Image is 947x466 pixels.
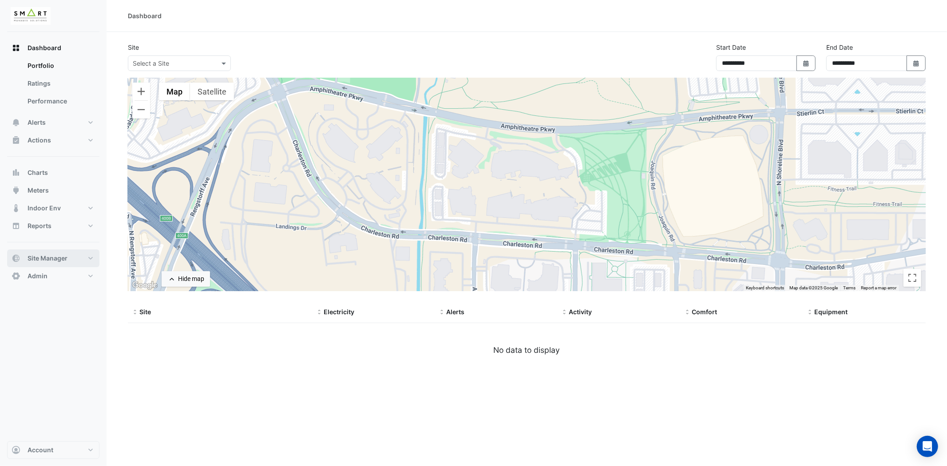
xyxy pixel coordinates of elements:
[20,57,99,75] a: Portfolio
[11,7,51,25] img: Company Logo
[802,59,810,67] fa-icon: Select Date
[815,308,848,316] span: Equipment
[28,446,53,454] span: Account
[7,57,99,114] div: Dashboard
[139,308,151,316] span: Site
[569,308,592,316] span: Activity
[20,75,99,92] a: Ratings
[12,204,20,213] app-icon: Indoor Env
[7,267,99,285] button: Admin
[130,280,159,291] img: Google
[7,441,99,459] button: Account
[190,83,234,100] button: Show satellite imagery
[162,271,210,287] button: Hide map
[826,43,853,52] label: End Date
[12,254,20,263] app-icon: Site Manager
[128,43,139,52] label: Site
[132,101,150,118] button: Zoom out
[12,168,20,177] app-icon: Charts
[917,436,938,457] div: Open Intercom Messenger
[28,254,67,263] span: Site Manager
[7,182,99,199] button: Meters
[716,43,746,52] label: Start Date
[159,83,190,100] button: Show street map
[7,114,99,131] button: Alerts
[28,204,61,213] span: Indoor Env
[28,168,48,177] span: Charts
[178,274,204,284] div: Hide map
[912,59,920,67] fa-icon: Select Date
[128,11,162,20] div: Dashboard
[12,43,20,52] app-icon: Dashboard
[12,118,20,127] app-icon: Alerts
[132,83,150,100] button: Zoom in
[861,285,896,290] a: Report a map error
[12,186,20,195] app-icon: Meters
[12,272,20,280] app-icon: Admin
[12,221,20,230] app-icon: Reports
[7,249,99,267] button: Site Manager
[28,136,51,145] span: Actions
[28,186,49,195] span: Meters
[692,308,717,316] span: Comfort
[324,308,354,316] span: Electricity
[446,308,464,316] span: Alerts
[12,136,20,145] app-icon: Actions
[7,39,99,57] button: Dashboard
[128,344,926,356] div: No data to display
[28,43,61,52] span: Dashboard
[789,285,838,290] span: Map data ©2025 Google
[7,164,99,182] button: Charts
[28,118,46,127] span: Alerts
[130,280,159,291] a: Open this area in Google Maps (opens a new window)
[843,285,856,290] a: Terms
[7,199,99,217] button: Indoor Env
[28,221,52,230] span: Reports
[28,272,48,280] span: Admin
[7,131,99,149] button: Actions
[7,217,99,235] button: Reports
[746,285,784,291] button: Keyboard shortcuts
[903,269,921,287] button: Toggle fullscreen view
[20,92,99,110] a: Performance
